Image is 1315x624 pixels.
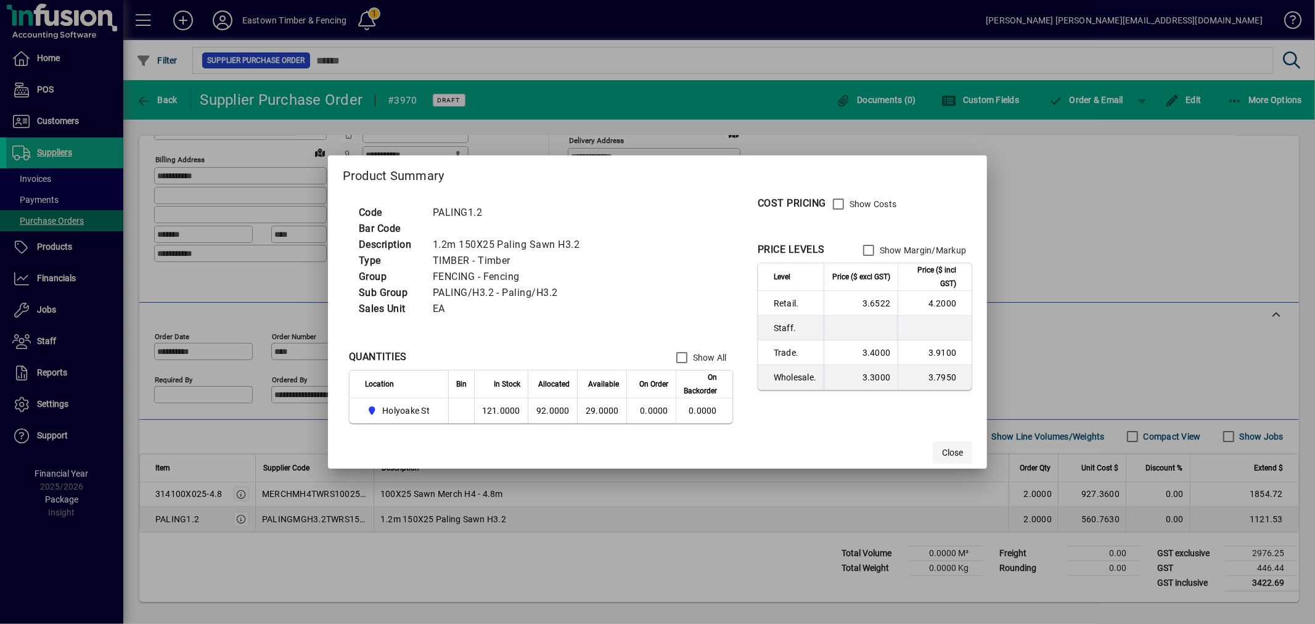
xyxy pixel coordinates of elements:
[877,244,967,257] label: Show Margin/Markup
[824,291,898,316] td: 3.6522
[456,377,467,391] span: Bin
[353,221,427,237] td: Bar Code
[898,365,972,390] td: 3.7950
[639,377,668,391] span: On Order
[774,322,817,334] span: Staff.
[353,301,427,317] td: Sales Unit
[577,398,626,423] td: 29.0000
[906,263,956,290] span: Price ($ incl GST)
[494,377,520,391] span: In Stock
[353,285,427,301] td: Sub Group
[353,237,427,253] td: Description
[847,198,897,210] label: Show Costs
[690,351,727,364] label: Show All
[774,371,817,384] span: Wholesale.
[774,347,817,359] span: Trade.
[640,406,668,416] span: 0.0000
[382,404,430,417] span: Holyoake St
[588,377,619,391] span: Available
[353,253,427,269] td: Type
[427,237,595,253] td: 1.2m 150X25 Paling Sawn H3.2
[328,155,988,191] h2: Product Summary
[933,441,972,464] button: Close
[427,285,595,301] td: PALING/H3.2 - Paling/H3.2
[353,269,427,285] td: Group
[898,340,972,365] td: 3.9100
[758,196,826,211] div: COST PRICING
[538,377,570,391] span: Allocated
[942,446,963,459] span: Close
[774,270,790,284] span: Level
[353,205,427,221] td: Code
[898,291,972,316] td: 4.2000
[832,270,890,284] span: Price ($ excl GST)
[528,398,577,423] td: 92.0000
[774,297,817,310] span: Retail.
[365,377,394,391] span: Location
[427,253,595,269] td: TIMBER - Timber
[824,365,898,390] td: 3.3000
[758,242,825,257] div: PRICE LEVELS
[427,269,595,285] td: FENCING - Fencing
[427,205,595,221] td: PALING1.2
[365,403,435,418] span: Holyoake St
[474,398,528,423] td: 121.0000
[676,398,732,423] td: 0.0000
[427,301,595,317] td: EA
[349,350,407,364] div: QUANTITIES
[684,371,717,398] span: On Backorder
[824,340,898,365] td: 3.4000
